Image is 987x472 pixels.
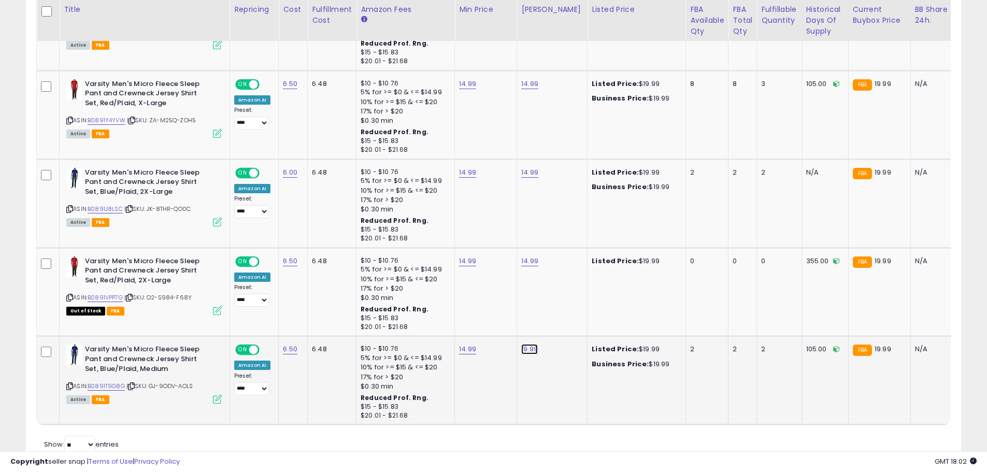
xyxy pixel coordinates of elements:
[92,218,109,227] span: FBA
[312,168,348,177] div: 6.48
[361,353,447,363] div: 5% for >= $0 & <= $14.99
[92,395,109,404] span: FBA
[592,94,678,103] div: $19.99
[234,107,270,130] div: Preset:
[690,168,720,177] div: 2
[66,256,82,277] img: 41Xepc8nMjL._SL40_.jpg
[592,79,678,89] div: $19.99
[10,457,180,467] div: seller snap | |
[66,168,82,189] img: 41SWFY5o2-L._SL40_.jpg
[236,257,249,266] span: ON
[806,4,844,37] div: Historical Days Of Supply
[592,182,678,192] div: $19.99
[92,130,109,138] span: FBA
[92,41,109,50] span: FBA
[361,176,447,185] div: 5% for >= $0 & <= $14.99
[459,79,476,89] a: 14.99
[806,345,840,354] div: 105.00
[459,4,512,15] div: Min Price
[258,346,275,354] span: OFF
[66,168,222,225] div: ASIN:
[592,256,639,266] b: Listed Price:
[361,323,447,332] div: $20.01 - $21.68
[234,273,270,282] div: Amazon AI
[66,345,82,365] img: 41SWFY5o2-L._SL40_.jpg
[124,293,192,302] span: | SKU: O2-S984-F68Y
[361,373,447,382] div: 17% for > $20
[361,186,447,195] div: 10% for >= $15 & <= $20
[283,79,297,89] a: 6.50
[592,359,649,369] b: Business Price:
[875,344,891,354] span: 19.99
[66,41,90,50] span: All listings currently available for purchase on Amazon
[875,256,891,266] span: 19.99
[88,293,123,302] a: B0891VPP7G
[733,345,749,354] div: 2
[234,373,270,396] div: Preset:
[234,361,270,370] div: Amazon AI
[312,4,352,26] div: Fulfillment Cost
[690,4,724,37] div: FBA Available Qty
[234,4,274,15] div: Repricing
[85,168,211,199] b: Varsity Men's Micro Fleece Sleep Pant and Crewneck Jersey Shirt Set, Blue/Plaid, 2X-Large
[733,4,752,37] div: FBA Total Qty
[361,146,447,154] div: $20.01 - $21.68
[361,107,447,116] div: 17% for > $20
[361,137,447,146] div: $15 - $15.83
[361,216,428,225] b: Reduced Prof. Rng.
[85,79,211,111] b: Varsity Men's Micro Fleece Sleep Pant and Crewneck Jersey Shirt Set, Red/Plaid, X-Large
[761,345,793,354] div: 2
[44,439,119,449] span: Show: entries
[234,184,270,193] div: Amazon AI
[853,345,872,356] small: FBA
[361,127,428,136] b: Reduced Prof. Rng.
[361,363,447,372] div: 10% for >= $15 & <= $20
[875,79,891,89] span: 19.99
[806,168,840,177] div: N/A
[935,456,977,466] span: 2025-10-8 18:02 GMT
[361,168,447,177] div: $10 - $10.76
[521,256,538,266] a: 14.99
[690,345,720,354] div: 2
[361,225,447,234] div: $15 - $15.83
[126,382,193,390] span: | SKU: GJ-9ODV-AOLS
[733,79,749,89] div: 8
[10,456,48,466] strong: Copyright
[853,4,906,26] div: Current Buybox Price
[283,167,297,178] a: 6.00
[361,293,447,303] div: $0.30 min
[361,265,447,274] div: 5% for >= $0 & <= $14.99
[258,168,275,177] span: OFF
[66,256,222,314] div: ASIN:
[66,218,90,227] span: All listings currently available for purchase on Amazon
[234,195,270,219] div: Preset:
[915,168,949,177] div: N/A
[236,346,249,354] span: ON
[915,4,953,26] div: BB Share 24h.
[236,80,249,89] span: ON
[875,167,891,177] span: 19.99
[134,456,180,466] a: Privacy Policy
[361,97,447,107] div: 10% for >= $15 & <= $20
[66,395,90,404] span: All listings currently available for purchase on Amazon
[234,95,270,105] div: Amazon AI
[85,256,211,288] b: Varsity Men's Micro Fleece Sleep Pant and Crewneck Jersey Shirt Set, Red/Plaid, 2X-Large
[236,168,249,177] span: ON
[853,79,872,91] small: FBA
[312,256,348,266] div: 6.48
[361,275,447,284] div: 10% for >= $15 & <= $20
[592,345,678,354] div: $19.99
[312,345,348,354] div: 6.48
[761,256,793,266] div: 0
[592,93,649,103] b: Business Price:
[761,79,793,89] div: 3
[361,345,447,353] div: $10 - $10.76
[85,345,211,376] b: Varsity Men's Micro Fleece Sleep Pant and Crewneck Jersey Shirt Set, Blue/Plaid, Medium
[88,205,123,213] a: B0891J8LSC
[690,256,720,266] div: 0
[312,79,348,89] div: 6.48
[761,168,793,177] div: 2
[283,256,297,266] a: 6.50
[361,116,447,125] div: $0.30 min
[107,307,124,316] span: FBA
